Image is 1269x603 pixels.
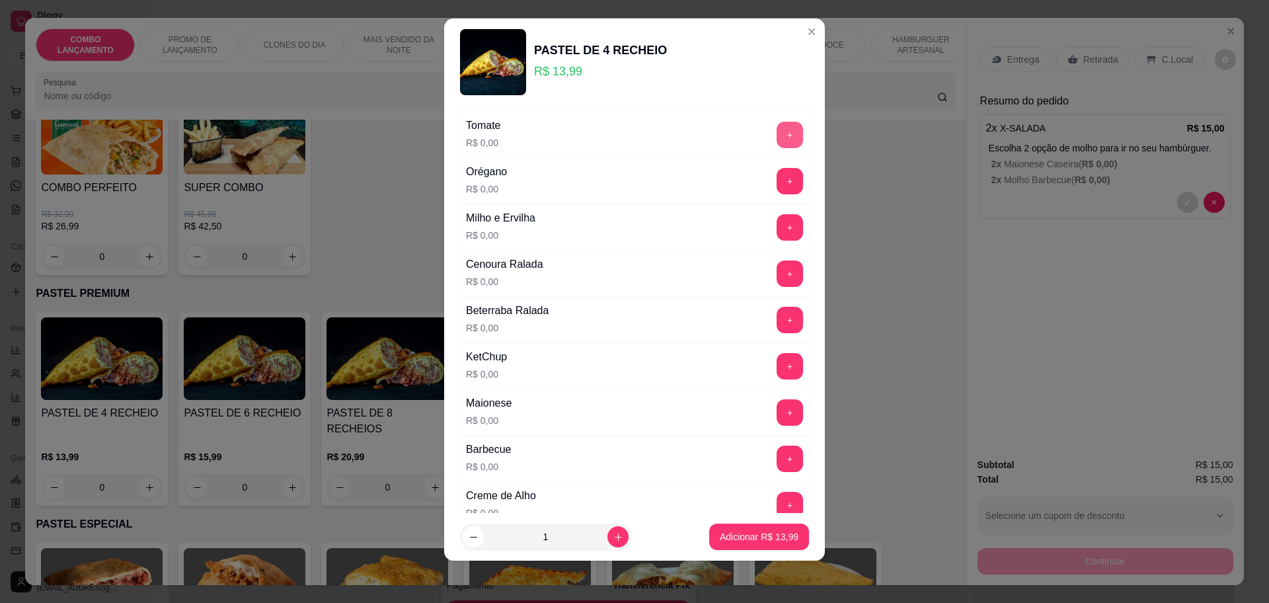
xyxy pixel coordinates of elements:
[777,353,803,380] button: add
[777,122,803,148] button: add
[777,168,803,194] button: add
[607,526,629,547] button: increase-product-quantity
[466,321,549,335] p: R$ 0,00
[466,506,536,520] p: R$ 0,00
[534,41,667,60] div: PASTEL DE 4 RECHEIO
[466,164,507,180] div: Orégano
[534,62,667,81] p: R$ 13,99
[466,210,535,226] div: Milho e Ervilha
[466,349,507,365] div: KetChup
[709,524,809,550] button: Adicionar R$ 13,99
[466,488,536,504] div: Creme de Alho
[466,368,507,381] p: R$ 0,00
[466,275,543,288] p: R$ 0,00
[720,530,798,543] p: Adicionar R$ 13,99
[801,21,822,42] button: Close
[777,399,803,426] button: add
[466,182,507,196] p: R$ 0,00
[466,136,500,149] p: R$ 0,00
[466,257,543,272] div: Cenoura Ralada
[460,29,526,95] img: product-image
[777,214,803,241] button: add
[463,526,484,547] button: decrease-product-quantity
[466,460,512,473] p: R$ 0,00
[777,307,803,333] button: add
[466,395,512,411] div: Maionese
[777,446,803,472] button: add
[466,442,512,458] div: Barbecue
[466,303,549,319] div: Beterraba Ralada
[466,118,500,134] div: Tomate
[466,229,535,242] p: R$ 0,00
[777,492,803,518] button: add
[777,261,803,287] button: add
[466,414,512,427] p: R$ 0,00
